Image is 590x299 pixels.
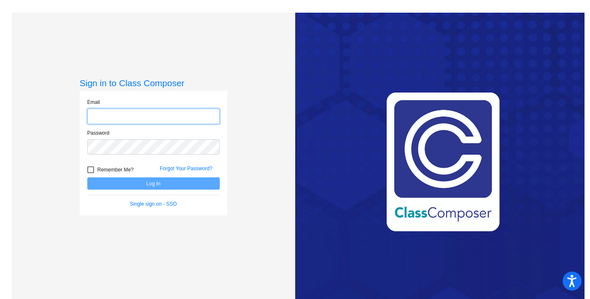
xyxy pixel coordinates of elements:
[130,201,177,207] a: Single sign on - SSO
[80,78,227,88] h3: Sign in to Class Composer
[97,165,134,175] span: Remember Me?
[87,129,110,137] label: Password
[87,177,220,190] button: Log In
[160,166,213,171] a: Forgot Your Password?
[87,98,100,106] label: Email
